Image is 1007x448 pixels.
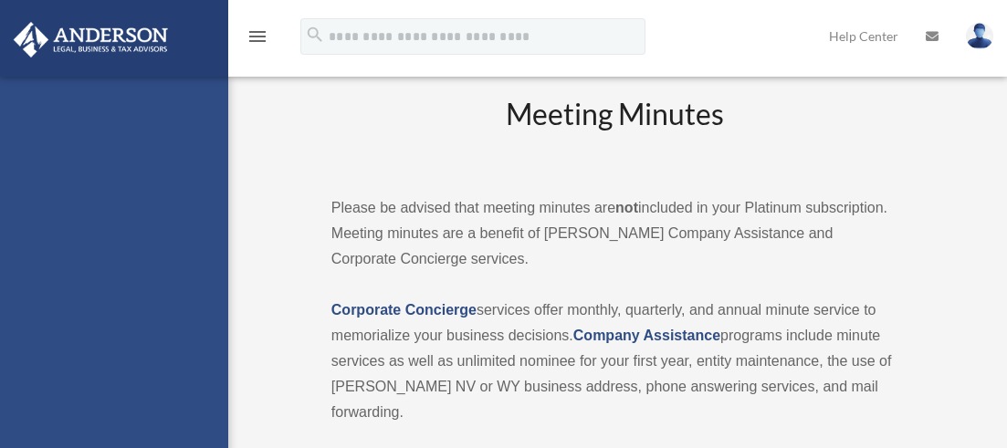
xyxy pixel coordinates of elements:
a: menu [247,32,268,47]
img: Anderson Advisors Platinum Portal [8,22,173,57]
strong: not [615,200,638,215]
p: services offer monthly, quarterly, and annual minute service to memorialize your business decisio... [331,297,899,425]
img: User Pic [966,23,993,49]
i: menu [247,26,268,47]
h2: Meeting Minutes [331,94,899,170]
i: search [305,25,325,45]
a: Corporate Concierge [331,302,477,318]
a: Company Assistance [573,328,720,343]
p: Please be advised that meeting minutes are included in your Platinum subscription. Meeting minute... [331,195,899,272]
